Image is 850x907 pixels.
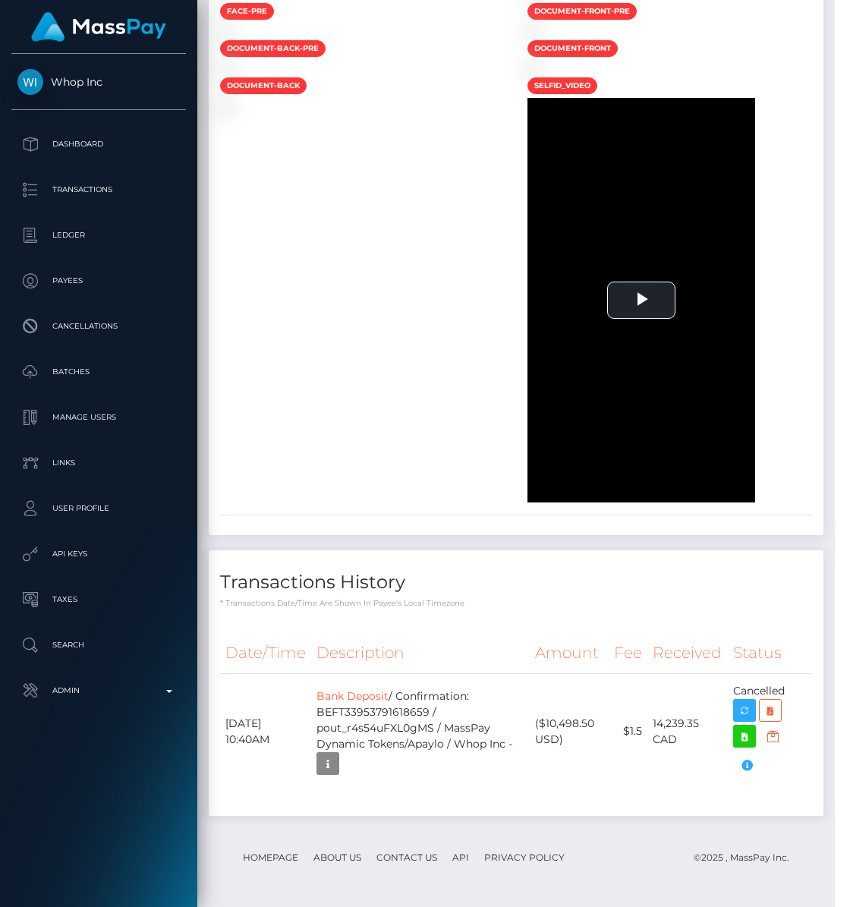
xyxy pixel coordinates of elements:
p: Links [17,452,180,474]
span: Whop Inc [11,75,186,89]
p: API Keys [17,543,180,565]
p: Taxes [17,588,180,611]
p: Payees [17,269,180,292]
p: Dashboard [17,133,180,156]
p: Batches [17,361,180,383]
p: Ledger [17,224,180,247]
p: Transactions [17,178,180,201]
p: Manage Users [17,406,180,429]
img: Whop Inc [17,69,43,95]
p: Cancellations [17,315,180,338]
p: Admin [17,679,180,702]
p: User Profile [17,497,180,520]
img: MassPay Logo [31,12,166,42]
p: Search [17,634,180,657]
